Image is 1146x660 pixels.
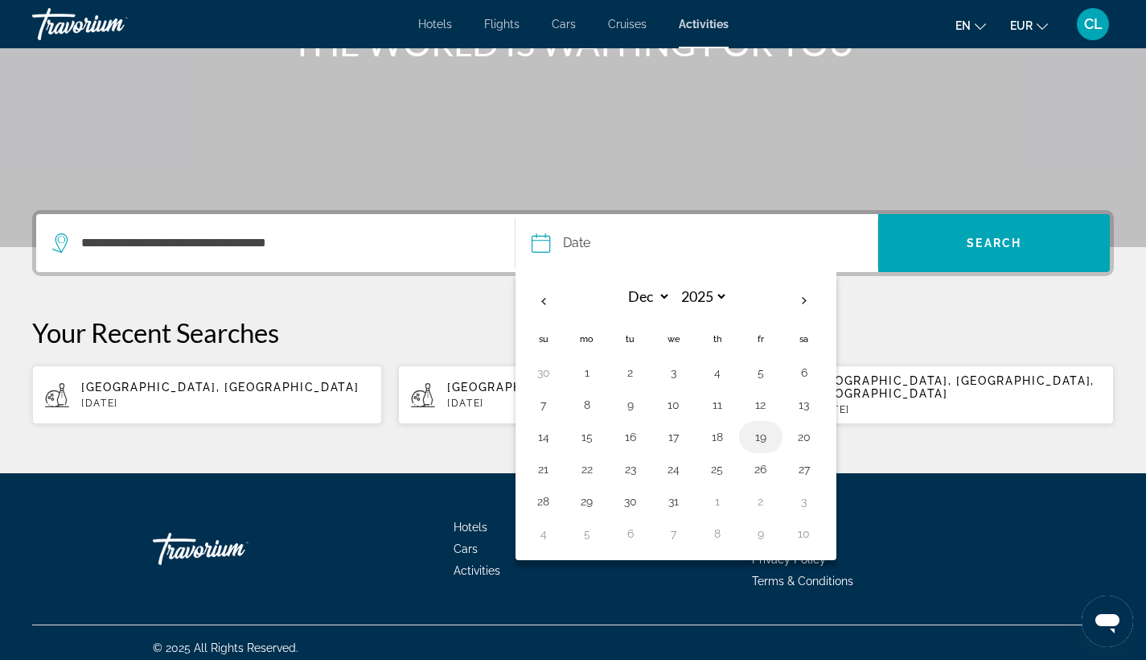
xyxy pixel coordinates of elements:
[704,394,730,416] button: Day 11
[454,521,487,534] a: Hotels
[32,365,382,425] button: [GEOGRAPHIC_DATA], [GEOGRAPHIC_DATA][DATE]
[32,3,193,45] a: Travorium
[532,214,878,272] button: DateDate
[791,394,817,416] button: Day 13
[531,361,557,384] button: Day 30
[748,522,774,545] button: Day 9
[704,426,730,448] button: Day 18
[36,214,1110,272] div: Search widget
[618,426,643,448] button: Day 16
[531,394,557,416] button: Day 7
[454,542,478,555] a: Cars
[1084,16,1103,32] span: CL
[447,398,735,409] p: [DATE]
[618,361,643,384] button: Day 2
[878,214,1110,272] button: Search
[618,394,643,416] button: Day 9
[661,426,687,448] button: Day 17
[782,283,826,320] button: Next month
[661,522,687,545] button: Day 7
[661,458,687,481] button: Day 24
[955,19,971,32] span: en
[1010,19,1033,32] span: EUR
[676,283,728,311] select: Select year
[791,361,817,384] button: Day 6
[1010,14,1048,37] button: Change currency
[81,398,369,409] p: [DATE]
[813,374,1095,400] span: [GEOGRAPHIC_DATA], [GEOGRAPHIC_DATA], [GEOGRAPHIC_DATA]
[618,490,643,513] button: Day 30
[618,283,671,311] select: Select month
[454,564,500,577] a: Activities
[80,231,491,255] input: Search destination
[791,458,817,481] button: Day 27
[748,458,774,481] button: Day 26
[418,18,452,31] a: Hotels
[748,394,774,416] button: Day 12
[398,365,748,425] button: [GEOGRAPHIC_DATA], [GEOGRAPHIC_DATA][DATE]
[813,404,1101,415] p: [DATE]
[791,426,817,448] button: Day 20
[1072,7,1114,41] button: User Menu
[955,14,986,37] button: Change language
[531,490,557,513] button: Day 28
[752,575,853,588] a: Terms & Conditions
[618,522,643,545] button: Day 6
[32,316,1114,349] p: Your Recent Searches
[552,18,576,31] a: Cars
[447,381,725,394] span: [GEOGRAPHIC_DATA], [GEOGRAPHIC_DATA]
[522,283,826,550] table: Left calendar grid
[704,522,730,545] button: Day 8
[748,490,774,513] button: Day 2
[1082,596,1133,647] iframe: Bouton de lancement de la fenêtre de messagerie
[967,237,1021,250] span: Search
[574,458,600,481] button: Day 22
[661,394,687,416] button: Day 10
[153,525,314,573] a: Go Home
[661,490,687,513] button: Day 31
[484,18,520,31] a: Flights
[531,426,557,448] button: Day 14
[704,458,730,481] button: Day 25
[791,490,817,513] button: Day 3
[764,365,1114,425] button: [GEOGRAPHIC_DATA], [GEOGRAPHIC_DATA], [GEOGRAPHIC_DATA][DATE]
[574,394,600,416] button: Day 8
[608,18,647,31] a: Cruises
[661,361,687,384] button: Day 3
[791,522,817,545] button: Day 10
[522,283,565,320] button: Previous month
[81,381,359,394] span: [GEOGRAPHIC_DATA], [GEOGRAPHIC_DATA]
[574,490,600,513] button: Day 29
[574,426,600,448] button: Day 15
[618,458,643,481] button: Day 23
[574,522,600,545] button: Day 5
[679,18,729,31] a: Activities
[153,641,298,654] span: © 2025 All Rights Reserved.
[531,522,557,545] button: Day 4
[704,361,730,384] button: Day 4
[704,490,730,513] button: Day 1
[531,458,557,481] button: Day 21
[748,361,774,384] button: Day 5
[574,361,600,384] button: Day 1
[748,426,774,448] button: Day 19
